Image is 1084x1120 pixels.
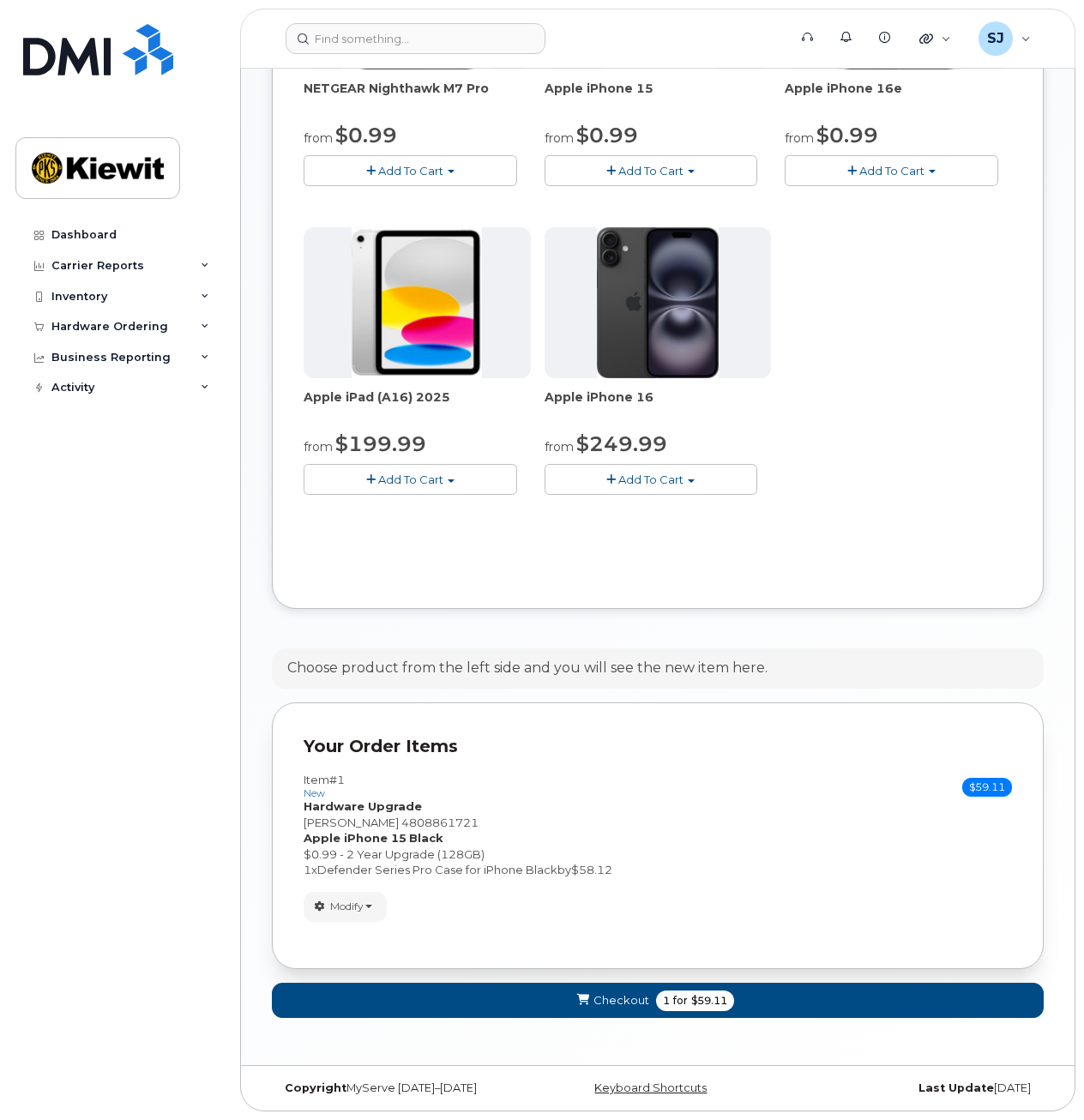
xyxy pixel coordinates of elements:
span: $0.99 [576,123,638,148]
span: $0.99 [335,123,397,148]
div: Apple iPhone 16 [545,388,772,423]
strong: Last Update [918,1081,994,1094]
button: Checkout 1 for $59.11 [272,983,1044,1018]
small: from [545,439,574,455]
small: from [545,130,574,146]
button: Modify [304,892,387,922]
span: 1 [663,993,670,1009]
span: $199.99 [335,431,426,456]
small: from [785,130,814,146]
h3: Item [304,774,345,798]
div: Apple iPad (A16) 2025 [304,388,531,423]
button: Add To Cart [785,155,998,185]
span: $58.12 [571,863,612,876]
span: Checkout [593,992,649,1009]
div: Apple iPhone 16e [785,80,1012,114]
span: #1 [329,773,345,786]
span: $59.11 [691,993,727,1009]
div: x by [304,862,1012,878]
span: $59.11 [962,778,1012,797]
span: Modify [330,899,364,914]
small: new [304,787,325,799]
span: $0.99 [816,123,878,148]
small: from [304,439,333,455]
span: 1 [304,863,311,876]
span: Defender Series Pro Case for iPhone Black [317,863,557,876]
div: Apple iPhone 15 [545,80,772,114]
button: Add To Cart [545,155,758,185]
span: Add To Cart [618,164,684,178]
small: from [304,130,333,146]
strong: Apple iPhone 15 [304,831,406,845]
button: Add To Cart [545,464,758,494]
div: Sedrick Jennings [967,21,1043,56]
strong: Copyright [285,1081,346,1094]
div: MyServe [DATE]–[DATE] [272,1081,529,1095]
div: [DATE] [786,1081,1044,1095]
span: Add To Cart [618,473,684,486]
input: Find something... [286,23,545,54]
div: $0.99 - 2 Year Upgrade (128GB) [304,846,1012,863]
img: iphone_16_plus.png [597,227,718,378]
button: Add To Cart [304,464,517,494]
strong: Black [409,831,443,845]
span: SJ [987,28,1004,49]
span: Add To Cart [378,164,443,178]
div: Quicklinks [907,21,963,56]
span: 4808861721 [401,816,479,829]
span: [PERSON_NAME] [304,816,399,829]
img: iPad_A16.PNG [352,227,482,378]
iframe: Messenger Launcher [1009,1045,1071,1107]
span: for [670,993,691,1009]
span: Add To Cart [859,164,924,178]
button: Add To Cart [304,155,517,185]
p: Your Order Items [304,734,1012,759]
a: Keyboard Shortcuts [594,1081,707,1094]
div: Choose product from the left side and you will see the new item here. [287,659,768,678]
strong: Hardware Upgrade [304,799,422,813]
span: Add To Cart [378,473,443,486]
span: $249.99 [576,431,667,456]
div: NETGEAR Nighthawk M7 Pro [304,80,531,114]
